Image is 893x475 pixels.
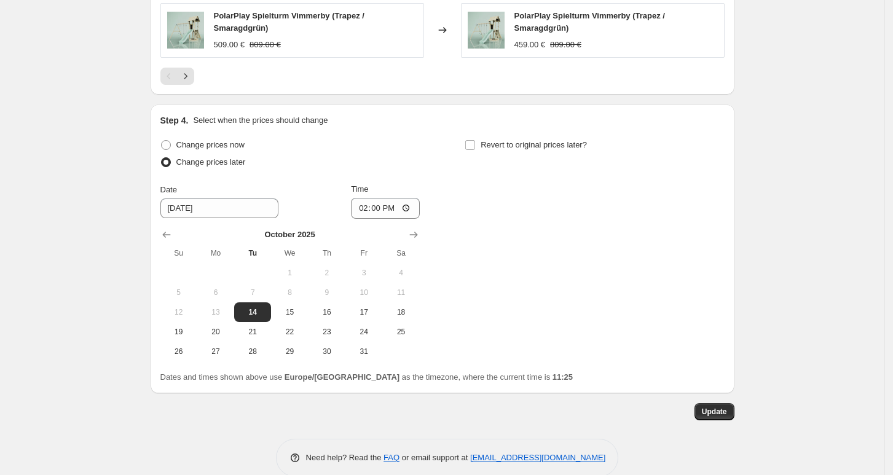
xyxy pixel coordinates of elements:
[382,243,419,263] th: Saturday
[271,283,308,302] button: Wednesday October 8 2025
[165,347,192,356] span: 26
[345,263,382,283] button: Friday October 3 2025
[234,283,271,302] button: Tuesday October 7 2025
[351,184,368,194] span: Time
[158,226,175,243] button: Show previous month, September 2025
[239,347,266,356] span: 28
[160,322,197,342] button: Sunday October 19 2025
[202,307,229,317] span: 13
[350,307,377,317] span: 17
[309,263,345,283] button: Thursday October 2 2025
[165,248,192,258] span: Su
[382,263,419,283] button: Saturday October 4 2025
[399,453,470,462] span: or email support at
[271,243,308,263] th: Wednesday
[345,283,382,302] button: Friday October 10 2025
[405,226,422,243] button: Show next month, November 2025
[468,12,505,49] img: polarplay-spielturm-vimmerby-etds1-mg-1_80x.jpg
[481,140,587,149] span: Revert to original prices later?
[165,307,192,317] span: 12
[553,372,573,382] b: 11:25
[160,198,278,218] input: 10/14/2025
[239,248,266,258] span: Tu
[197,283,234,302] button: Monday October 6 2025
[165,327,192,337] span: 19
[193,114,328,127] p: Select when the prices should change
[214,39,245,51] div: 509.00 €
[271,263,308,283] button: Wednesday October 1 2025
[250,39,281,51] strike: 809.00 €
[313,268,340,278] span: 2
[202,347,229,356] span: 27
[309,302,345,322] button: Thursday October 16 2025
[197,243,234,263] th: Monday
[160,185,177,194] span: Date
[345,342,382,361] button: Friday October 31 2025
[350,347,377,356] span: 31
[271,342,308,361] button: Wednesday October 29 2025
[202,288,229,297] span: 6
[345,243,382,263] th: Friday
[160,68,194,85] nav: Pagination
[350,248,377,258] span: Fr
[271,302,308,322] button: Wednesday October 15 2025
[309,283,345,302] button: Thursday October 9 2025
[271,322,308,342] button: Wednesday October 22 2025
[160,243,197,263] th: Sunday
[387,307,414,317] span: 18
[313,248,340,258] span: Th
[350,327,377,337] span: 24
[202,248,229,258] span: Mo
[160,302,197,322] button: Sunday October 12 2025
[514,11,665,33] span: PolarPlay Spielturm Vimmerby (Trapez / Smaragdgrün)
[197,302,234,322] button: Monday October 13 2025
[313,347,340,356] span: 30
[197,342,234,361] button: Monday October 27 2025
[167,12,204,49] img: polarplay-spielturm-vimmerby-etds1-mg-1_80x.jpg
[384,453,399,462] a: FAQ
[197,322,234,342] button: Monday October 20 2025
[234,322,271,342] button: Tuesday October 21 2025
[276,288,303,297] span: 8
[382,283,419,302] button: Saturday October 11 2025
[276,307,303,317] span: 15
[276,248,303,258] span: We
[239,288,266,297] span: 7
[313,288,340,297] span: 9
[702,407,727,417] span: Update
[350,268,377,278] span: 3
[234,342,271,361] button: Tuesday October 28 2025
[239,327,266,337] span: 21
[313,307,340,317] span: 16
[470,453,605,462] a: [EMAIL_ADDRESS][DOMAIN_NAME]
[309,243,345,263] th: Thursday
[694,403,734,420] button: Update
[345,322,382,342] button: Friday October 24 2025
[214,11,364,33] span: PolarPlay Spielturm Vimmerby (Trapez / Smaragdgrün)
[160,114,189,127] h2: Step 4.
[382,322,419,342] button: Saturday October 25 2025
[387,288,414,297] span: 11
[165,288,192,297] span: 5
[514,39,546,51] div: 459.00 €
[285,372,399,382] b: Europe/[GEOGRAPHIC_DATA]
[309,322,345,342] button: Thursday October 23 2025
[276,347,303,356] span: 29
[387,248,414,258] span: Sa
[176,157,246,167] span: Change prices later
[550,39,581,51] strike: 809.00 €
[160,342,197,361] button: Sunday October 26 2025
[387,327,414,337] span: 25
[276,268,303,278] span: 1
[234,302,271,322] button: Today Tuesday October 14 2025
[160,283,197,302] button: Sunday October 5 2025
[309,342,345,361] button: Thursday October 30 2025
[345,302,382,322] button: Friday October 17 2025
[313,327,340,337] span: 23
[306,453,384,462] span: Need help? Read the
[276,327,303,337] span: 22
[160,372,573,382] span: Dates and times shown above use as the timezone, where the current time is
[239,307,266,317] span: 14
[234,243,271,263] th: Tuesday
[351,198,420,219] input: 12:00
